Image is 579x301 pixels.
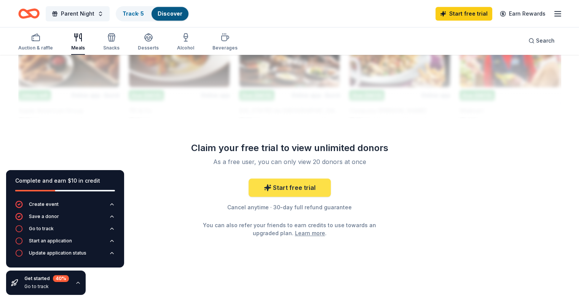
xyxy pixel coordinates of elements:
div: Claim your free trial to view unlimited donors [180,142,399,154]
button: Create event [15,201,115,213]
a: Home [18,5,40,22]
div: Alcohol [177,45,194,51]
a: Earn Rewards [495,7,550,21]
a: Discover [158,10,182,17]
div: Snacks [103,45,120,51]
div: 40 % [53,275,69,282]
a: Track· 5 [123,10,144,17]
div: As a free user, you can only view 20 donors at once [189,157,390,166]
div: Meals [71,45,85,51]
div: Update application status [29,250,86,256]
a: Start free trial [435,7,492,21]
span: Parent Night [61,9,94,18]
button: Meals [71,30,85,55]
div: Start an application [29,238,72,244]
button: Update application status [15,249,115,261]
button: Parent Night [46,6,110,21]
button: Start an application [15,237,115,249]
button: Auction & raffle [18,30,53,55]
div: Create event [29,201,59,207]
button: Track· 5Discover [116,6,189,21]
a: Learn more [295,229,325,237]
button: Save a donor [15,213,115,225]
div: Save a donor [29,213,59,220]
span: Search [536,36,555,45]
button: Desserts [138,30,159,55]
a: Start free trial [249,178,331,197]
div: Get started [24,275,69,282]
button: Alcohol [177,30,194,55]
div: Desserts [138,45,159,51]
button: Search [522,33,561,48]
button: Beverages [212,30,238,55]
button: Go to track [15,225,115,237]
div: You can also refer your friends to earn credits to use towards an upgraded plan. . [201,221,378,237]
div: Go to track [29,226,54,232]
div: Cancel anytime · 30-day full refund guarantee [180,203,399,212]
button: Snacks [103,30,120,55]
div: Beverages [212,45,238,51]
div: Complete and earn $10 in credit [15,176,115,185]
div: Auction & raffle [18,45,53,51]
div: Go to track [24,283,69,290]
